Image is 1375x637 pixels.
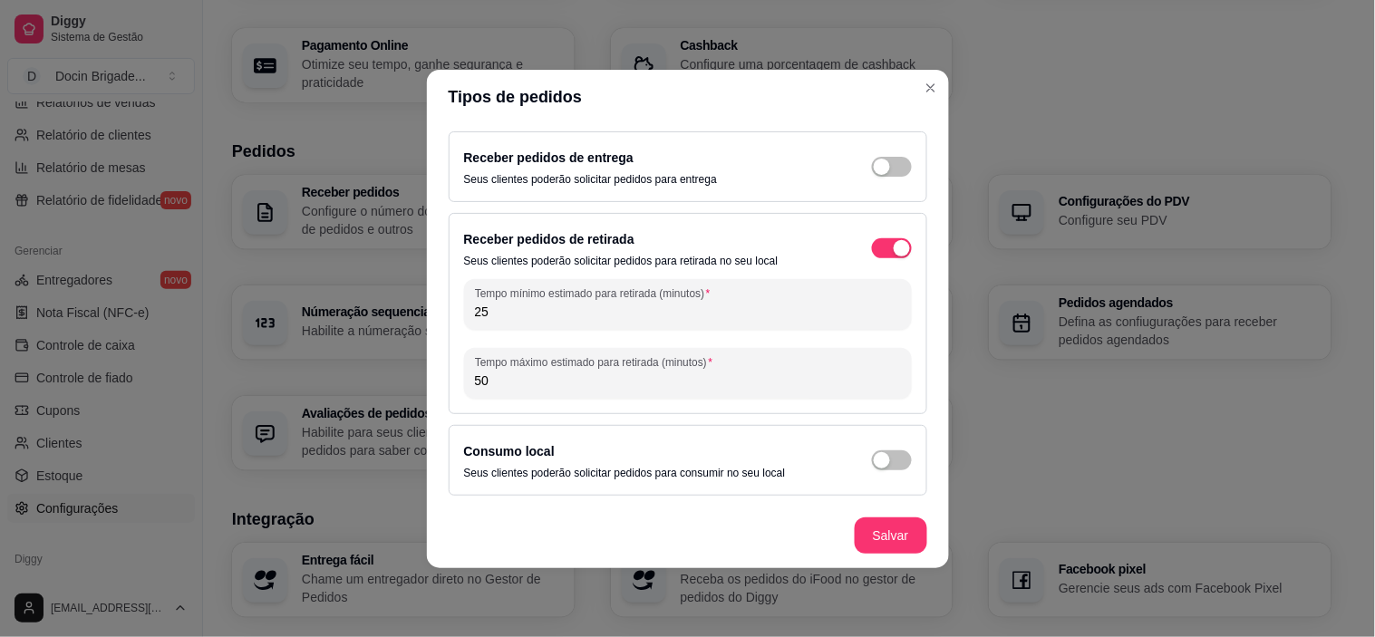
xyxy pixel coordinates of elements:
header: Tipos de pedidos [427,70,949,124]
p: Seus clientes poderão solicitar pedidos para consumir no seu local [464,466,786,480]
p: Seus clientes poderão solicitar pedidos para entrega [464,172,718,187]
input: Tempo mínimo estimado para retirada (minutos) [475,303,901,321]
p: Seus clientes poderão solicitar pedidos para retirada no seu local [464,254,779,268]
button: Salvar [855,517,927,554]
label: Tempo máximo estimado para retirada (minutos) [475,354,719,370]
label: Consumo local [464,444,555,458]
input: Tempo máximo estimado para retirada (minutos) [475,372,901,390]
button: Close [916,73,945,102]
label: Tempo mínimo estimado para retirada (minutos) [475,285,716,301]
label: Receber pedidos de entrega [464,150,634,165]
label: Receber pedidos de retirada [464,232,634,246]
